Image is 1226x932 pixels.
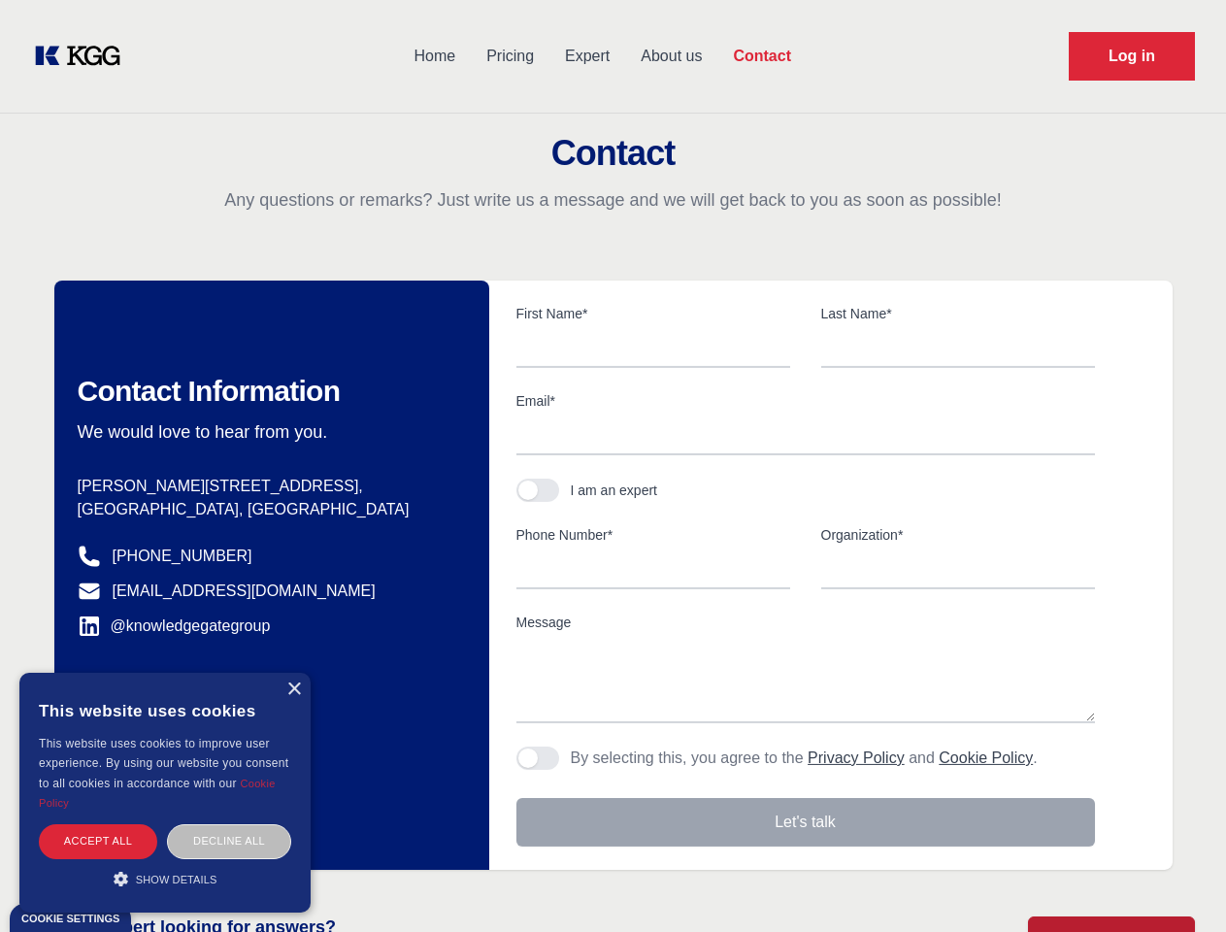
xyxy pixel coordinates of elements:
[113,545,252,568] a: [PHONE_NUMBER]
[516,304,790,323] label: First Name*
[31,41,136,72] a: KOL Knowledge Platform: Talk to Key External Experts (KEE)
[136,874,217,885] span: Show details
[78,615,271,638] a: @knowledgegategroup
[39,687,291,734] div: This website uses cookies
[821,304,1095,323] label: Last Name*
[571,481,658,500] div: I am an expert
[625,31,717,82] a: About us
[39,778,276,809] a: Cookie Policy
[821,525,1095,545] label: Organization*
[571,747,1038,770] p: By selecting this, you agree to the and .
[808,749,905,766] a: Privacy Policy
[717,31,807,82] a: Contact
[286,682,301,697] div: Close
[113,580,376,603] a: [EMAIL_ADDRESS][DOMAIN_NAME]
[39,824,157,858] div: Accept all
[39,869,291,888] div: Show details
[78,498,458,521] p: [GEOGRAPHIC_DATA], [GEOGRAPHIC_DATA]
[939,749,1033,766] a: Cookie Policy
[78,475,458,498] p: [PERSON_NAME][STREET_ADDRESS],
[39,737,288,790] span: This website uses cookies to improve user experience. By using our website you consent to all coo...
[516,613,1095,632] label: Message
[1069,32,1195,81] a: Request Demo
[78,374,458,409] h2: Contact Information
[78,420,458,444] p: We would love to hear from you.
[471,31,549,82] a: Pricing
[516,525,790,545] label: Phone Number*
[23,134,1203,173] h2: Contact
[167,824,291,858] div: Decline all
[1129,839,1226,932] iframe: Chat Widget
[516,391,1095,411] label: Email*
[549,31,625,82] a: Expert
[516,798,1095,847] button: Let's talk
[23,188,1203,212] p: Any questions or remarks? Just write us a message and we will get back to you as soon as possible!
[398,31,471,82] a: Home
[21,914,119,924] div: Cookie settings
